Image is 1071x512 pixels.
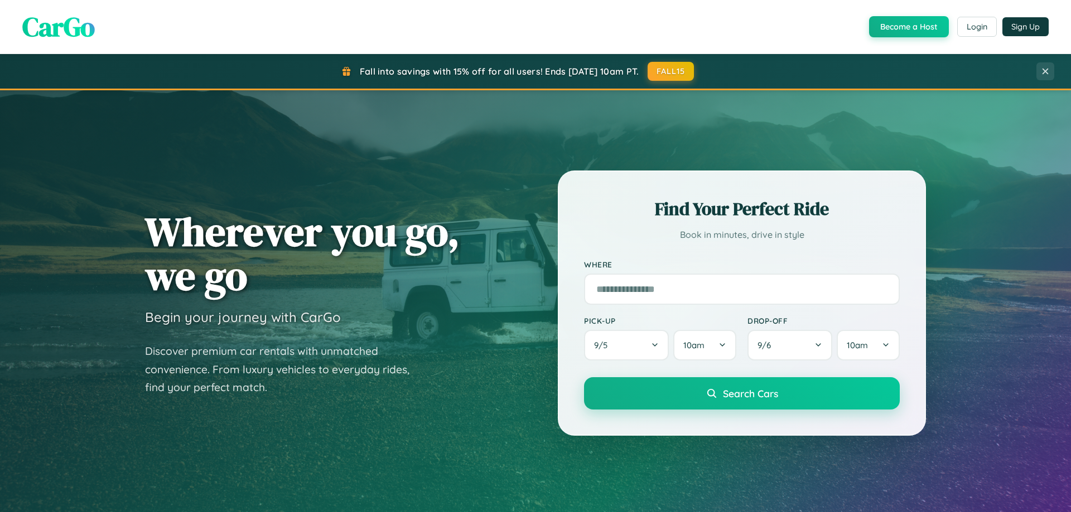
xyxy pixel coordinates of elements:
[145,309,341,325] h3: Begin your journey with CarGo
[594,340,613,350] span: 9 / 5
[683,340,705,350] span: 10am
[1002,17,1049,36] button: Sign Up
[673,330,736,360] button: 10am
[584,197,900,221] h2: Find Your Perfect Ride
[584,227,900,243] p: Book in minutes, drive in style
[584,260,900,269] label: Where
[747,330,832,360] button: 9/6
[648,62,694,81] button: FALL15
[22,8,95,45] span: CarGo
[723,387,778,399] span: Search Cars
[584,330,669,360] button: 9/5
[758,340,776,350] span: 9 / 6
[847,340,868,350] span: 10am
[584,377,900,409] button: Search Cars
[869,16,949,37] button: Become a Host
[957,17,997,37] button: Login
[145,342,424,397] p: Discover premium car rentals with unmatched convenience. From luxury vehicles to everyday rides, ...
[360,66,639,77] span: Fall into savings with 15% off for all users! Ends [DATE] 10am PT.
[145,209,460,298] h1: Wherever you go, we go
[747,316,900,325] label: Drop-off
[584,316,736,325] label: Pick-up
[837,330,900,360] button: 10am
